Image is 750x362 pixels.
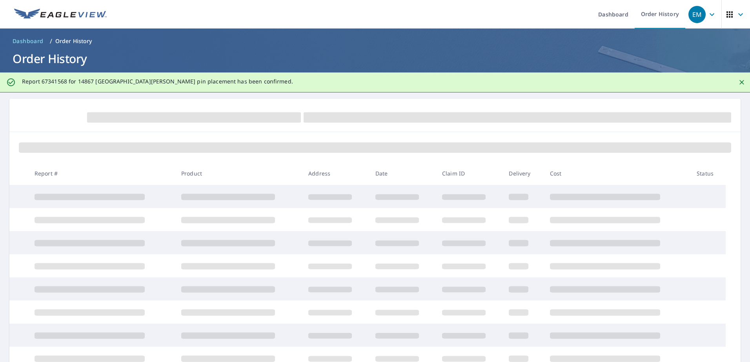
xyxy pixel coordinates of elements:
[502,162,543,185] th: Delivery
[22,78,293,85] p: Report 67341568 for 14867 [GEOGRAPHIC_DATA][PERSON_NAME] pin placement has been confirmed.
[369,162,436,185] th: Date
[50,36,52,46] li: /
[436,162,502,185] th: Claim ID
[28,162,175,185] th: Report #
[544,162,690,185] th: Cost
[55,37,92,45] p: Order History
[9,35,741,47] nav: breadcrumb
[13,37,44,45] span: Dashboard
[175,162,302,185] th: Product
[14,9,107,20] img: EV Logo
[9,35,47,47] a: Dashboard
[302,162,369,185] th: Address
[688,6,706,23] div: EM
[9,51,741,67] h1: Order History
[737,77,747,87] button: Close
[690,162,726,185] th: Status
